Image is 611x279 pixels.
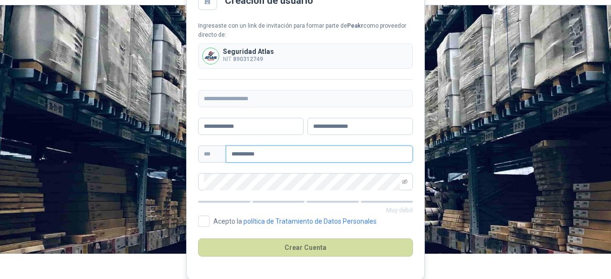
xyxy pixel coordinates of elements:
[402,179,408,185] span: eye-invisible
[203,48,219,64] img: Company Logo
[223,55,274,64] p: NIT
[198,238,413,257] button: Crear Cuenta
[223,48,274,55] p: Seguridad Atlas
[233,56,263,62] b: 890312749
[198,206,413,215] p: Muy débil
[198,21,413,40] div: Ingresaste con un link de invitación para formar parte de como proveedor directo de:
[210,218,380,225] span: Acepto la
[243,217,377,225] a: política de Tratamiento de Datos Personales
[347,22,363,29] b: Peakr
